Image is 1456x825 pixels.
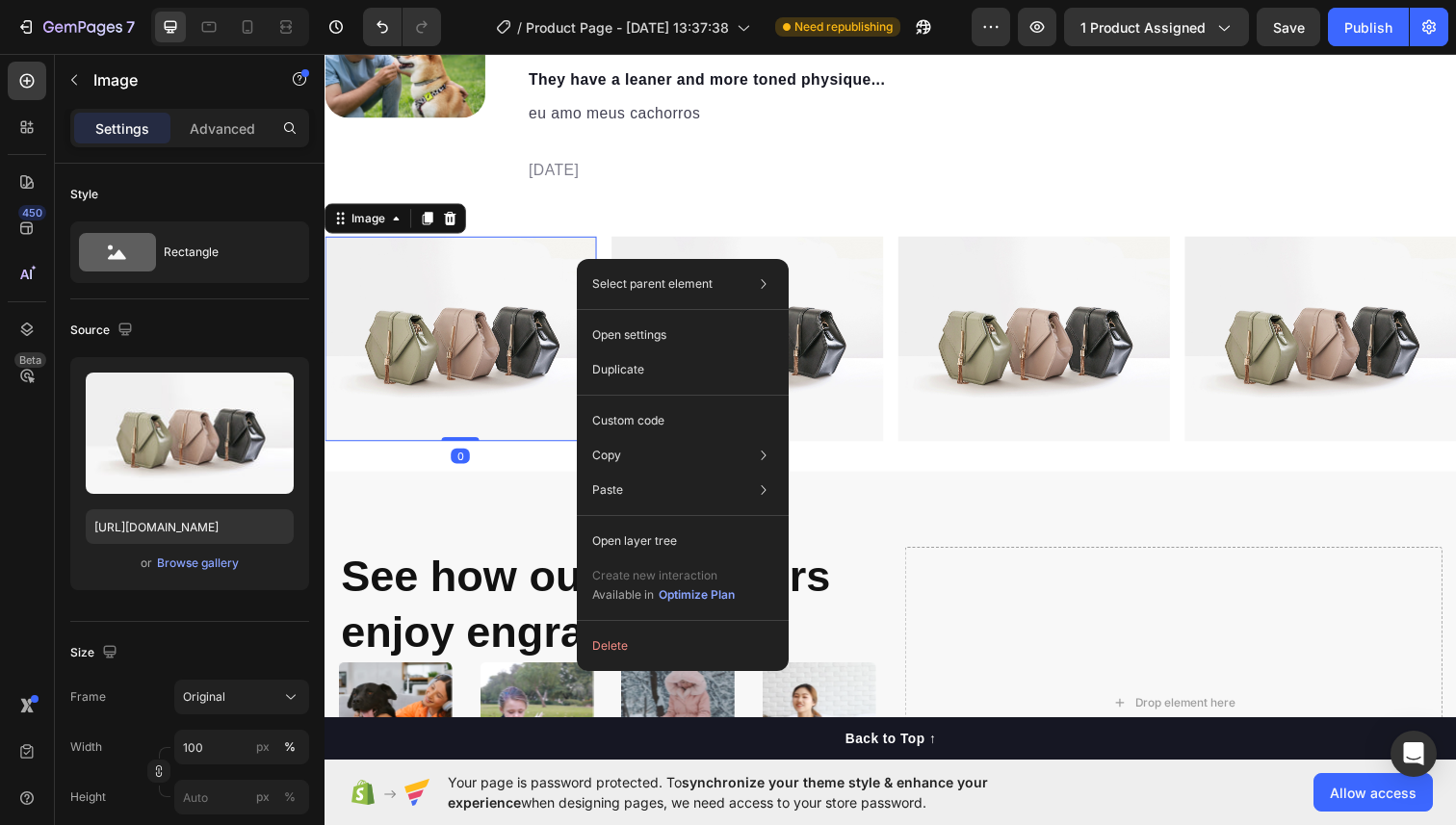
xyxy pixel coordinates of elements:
[93,68,257,91] p: Image
[448,772,1063,812] span: Your page is password protected. To when designing pages, we need access to your store password.
[592,447,621,464] p: Copy
[164,230,281,274] div: Rectangle
[8,8,143,46] button: 7
[585,188,863,396] img: image_demo.jpg
[592,326,666,344] p: Open settings
[86,373,294,494] img: preview-image
[86,509,294,544] input: https://example.com/image.jpg
[659,586,735,604] div: Optimize Plan
[18,205,46,220] div: 450
[592,532,677,550] p: Open layer tree
[14,623,130,782] img: Alt image
[141,552,152,575] span: or
[157,554,239,572] div: Browse gallery
[70,186,98,203] div: Style
[1064,8,1249,46] button: 1 product assigned
[251,735,274,759] button: %
[592,566,736,585] p: Create new interaction
[14,352,46,368] div: Beta
[526,17,729,38] span: Product Page - [DATE] 13:37:38
[70,688,106,706] label: Frame
[325,53,1456,760] iframe: Design area
[174,730,309,764] input: px%
[1344,17,1392,38] div: Publish
[1391,731,1437,777] div: Open Intercom Messenger
[278,786,301,809] button: px
[256,788,270,806] div: px
[14,504,563,624] h2: See how our costumers enjoy engraving
[284,738,296,756] div: %
[159,623,274,782] img: Alt image
[592,275,713,293] p: Select parent element
[174,680,309,714] button: Original
[126,15,135,39] p: 7
[303,623,419,782] img: Alt image
[183,688,225,706] span: Original
[592,481,623,499] p: Paste
[70,788,106,806] label: Height
[532,690,624,710] div: Back to Top ↑
[174,780,309,814] input: px%
[448,774,988,811] span: synchronize your theme style & enhance your experience
[284,788,296,806] div: %
[1257,8,1320,46] button: Save
[592,361,644,378] p: Duplicate
[256,738,270,756] div: px
[190,118,255,139] p: Advanced
[278,735,301,759] button: px
[1330,783,1417,803] span: Allow access
[658,585,736,605] button: Optimize Plan
[70,640,121,666] div: Size
[70,318,137,344] div: Source
[592,587,654,602] span: Available in
[878,188,1156,396] img: image_demo.jpg
[827,657,929,672] div: Drop element here
[592,412,664,429] p: Custom code
[794,18,893,36] span: Need republishing
[1273,19,1305,36] span: Save
[1080,17,1206,38] span: 1 product assigned
[95,118,149,139] p: Settings
[156,554,240,573] button: Browse gallery
[251,786,274,809] button: %
[70,738,102,756] label: Width
[517,17,522,38] span: /
[1328,8,1409,46] button: Publish
[585,629,781,663] button: Delete
[1313,773,1433,812] button: Allow access
[448,623,563,782] img: Alt image
[363,8,441,46] div: Undo/Redo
